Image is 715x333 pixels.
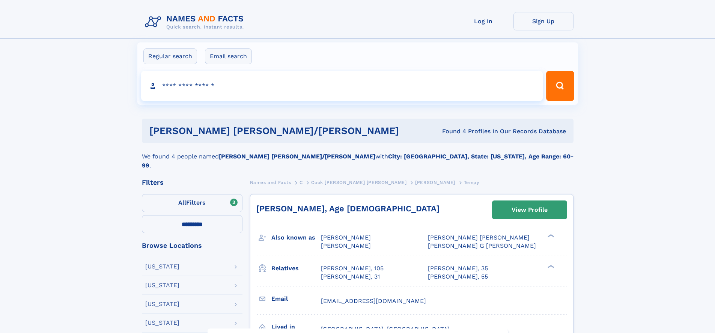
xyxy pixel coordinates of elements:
span: [GEOGRAPHIC_DATA], [GEOGRAPHIC_DATA] [321,325,450,333]
a: Log In [453,12,513,30]
a: [PERSON_NAME], 105 [321,264,384,273]
span: All [178,199,186,206]
div: View Profile [512,201,548,218]
a: [PERSON_NAME], 35 [428,264,488,273]
span: [PERSON_NAME] [321,234,371,241]
h3: Also known as [271,231,321,244]
span: [PERSON_NAME] G [PERSON_NAME] [428,242,536,249]
span: Cook [PERSON_NAME] [PERSON_NAME] [311,180,406,185]
div: [US_STATE] [145,264,179,270]
div: ❯ [546,264,555,269]
b: [PERSON_NAME] [PERSON_NAME]/[PERSON_NAME] [219,153,375,160]
div: [US_STATE] [145,320,179,326]
b: City: [GEOGRAPHIC_DATA], State: [US_STATE], Age Range: 60-99 [142,153,574,169]
label: Regular search [143,48,197,64]
span: C [300,180,303,185]
h1: [PERSON_NAME] [PERSON_NAME]/[PERSON_NAME] [149,126,421,136]
div: Browse Locations [142,242,242,249]
label: Email search [205,48,252,64]
input: search input [141,71,543,101]
span: [EMAIL_ADDRESS][DOMAIN_NAME] [321,297,426,304]
button: Search Button [546,71,574,101]
div: [US_STATE] [145,301,179,307]
div: [US_STATE] [145,282,179,288]
a: View Profile [492,201,567,219]
a: C [300,178,303,187]
div: We found 4 people named with . [142,143,574,170]
span: Tempy [464,180,479,185]
h3: Email [271,292,321,305]
a: [PERSON_NAME] [415,178,455,187]
div: Filters [142,179,242,186]
span: [PERSON_NAME] [321,242,371,249]
h3: Relatives [271,262,321,275]
a: [PERSON_NAME], 31 [321,273,380,281]
a: [PERSON_NAME], 55 [428,273,488,281]
a: [PERSON_NAME], Age [DEMOGRAPHIC_DATA] [256,204,440,213]
span: [PERSON_NAME] [PERSON_NAME] [428,234,530,241]
div: Found 4 Profiles In Our Records Database [420,127,566,136]
div: ❯ [546,234,555,238]
label: Filters [142,194,242,212]
a: Names and Facts [250,178,291,187]
a: Cook [PERSON_NAME] [PERSON_NAME] [311,178,406,187]
img: Logo Names and Facts [142,12,250,32]
span: [PERSON_NAME] [415,180,455,185]
a: Sign Up [513,12,574,30]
